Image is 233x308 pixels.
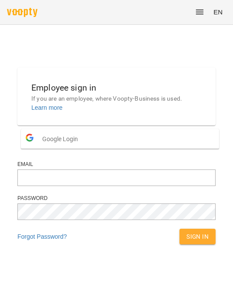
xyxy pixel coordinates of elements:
span: Sign In [186,231,209,242]
div: Password [17,195,216,202]
h6: Employee sign in [31,81,202,95]
span: EN [213,7,223,17]
img: voopty.png [7,8,37,17]
a: Learn more [31,104,63,111]
span: Google Login [42,130,82,148]
button: Employee sign inIf you are an employee, where Voopty-Business is used.Learn more [24,74,209,119]
a: Forgot Password? [17,233,67,240]
button: EN [210,4,226,20]
button: Sign In [179,229,216,244]
p: If you are an employee, where Voopty-Business is used. [31,95,202,103]
button: Google Login [21,129,219,149]
div: Email [17,161,216,168]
